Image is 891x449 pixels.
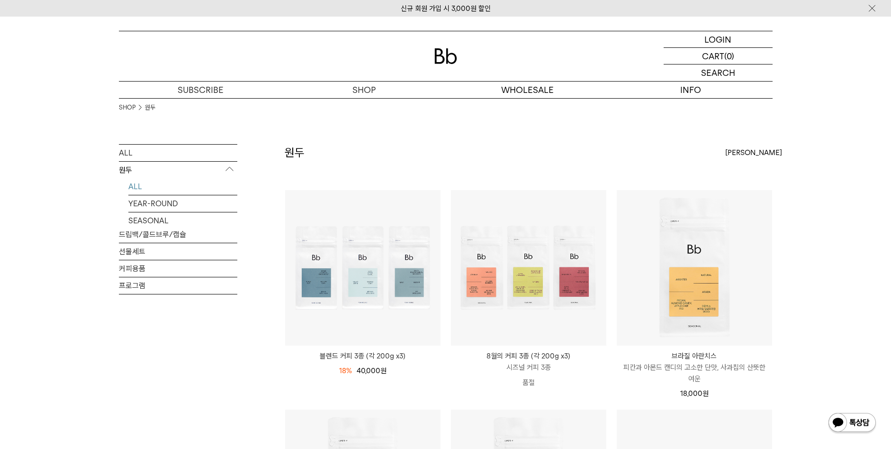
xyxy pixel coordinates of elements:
a: CART (0) [664,48,773,64]
p: (0) [724,48,734,64]
a: ALL [119,145,237,161]
img: 블렌드 커피 3종 (각 200g x3) [285,190,441,346]
p: LOGIN [704,31,731,47]
img: 카카오톡 채널 1:1 채팅 버튼 [828,412,877,435]
p: SEARCH [701,64,735,81]
a: 커피용품 [119,260,237,277]
a: SHOP [119,103,135,112]
span: [PERSON_NAME] [725,147,782,158]
span: 18,000 [680,389,709,398]
a: ALL [128,178,237,195]
a: 8월의 커피 3종 (각 200g x3) 시즈널 커피 3종 [451,350,606,373]
img: 브라질 아란치스 [617,190,772,346]
a: 브라질 아란치스 피칸과 아몬드 캔디의 고소한 단맛, 사과칩의 산뜻한 여운 [617,350,772,385]
a: 선물세트 [119,243,237,260]
h2: 원두 [285,145,305,161]
img: 8월의 커피 3종 (각 200g x3) [451,190,606,346]
p: INFO [609,82,773,98]
p: WHOLESALE [446,82,609,98]
p: 시즈널 커피 3종 [451,362,606,373]
div: 18% [339,365,352,376]
a: 블렌드 커피 3종 (각 200g x3) [285,350,441,362]
a: 신규 회원 가입 시 3,000원 할인 [401,4,491,13]
p: CART [702,48,724,64]
p: 8월의 커피 3종 (각 200g x3) [451,350,606,362]
img: 로고 [434,48,457,64]
a: SEASONAL [128,212,237,229]
p: 피칸과 아몬드 캔디의 고소한 단맛, 사과칩의 산뜻한 여운 [617,362,772,385]
a: 프로그램 [119,277,237,294]
a: 드립백/콜드브루/캡슐 [119,226,237,243]
p: 원두 [119,162,237,179]
p: 품절 [451,373,606,392]
a: 원두 [145,103,155,112]
span: 원 [380,367,387,375]
a: SUBSCRIBE [119,82,282,98]
a: LOGIN [664,31,773,48]
a: YEAR-ROUND [128,195,237,212]
span: 40,000 [357,367,387,375]
span: 원 [702,389,709,398]
a: SHOP [282,82,446,98]
p: 브라질 아란치스 [617,350,772,362]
